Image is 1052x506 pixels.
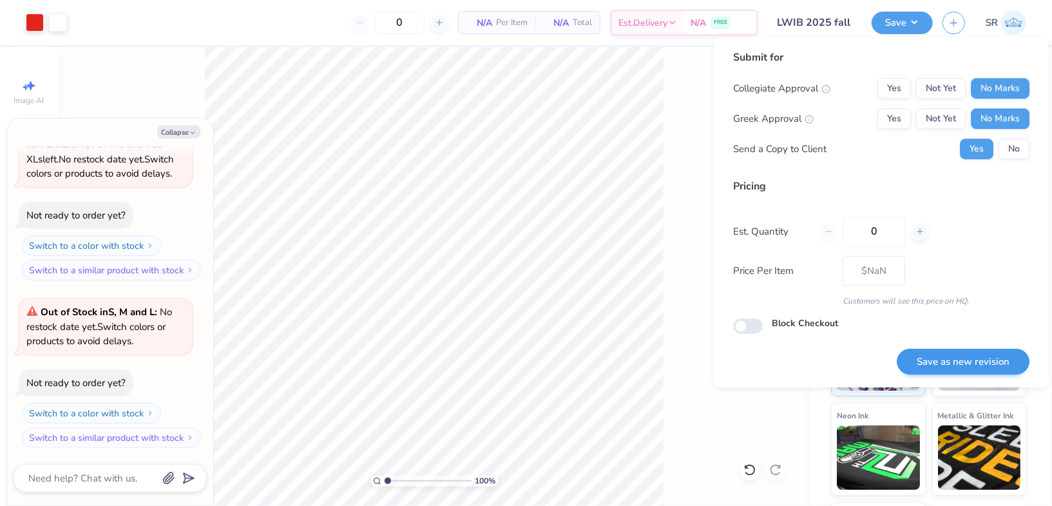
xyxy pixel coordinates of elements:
[843,217,905,246] input: – –
[837,409,868,422] span: Neon Ink
[146,242,154,249] img: Switch to a color with stock
[496,16,528,30] span: Per Item
[733,112,814,126] div: Greek Approval
[41,306,160,318] strong: Out of Stock in S, M and L :
[26,306,172,333] span: No restock date yet.
[733,142,827,157] div: Send a Copy to Client
[916,78,966,99] button: Not Yet
[916,108,966,129] button: Not Yet
[971,108,1029,129] button: No Marks
[877,78,911,99] button: Yes
[22,260,201,280] button: Switch to a similar product with stock
[837,425,920,490] img: Neon Ink
[772,316,838,330] label: Block Checkout
[14,95,44,106] span: Image AI
[897,349,1029,375] button: Save as new revision
[733,224,810,239] label: Est. Quantity
[733,50,1029,65] div: Submit for
[543,16,569,30] span: N/A
[157,125,200,139] button: Collapse
[938,409,1014,422] span: Metallic & Glitter Ink
[26,376,126,389] div: Not ready to order yet?
[986,10,1026,35] a: SR
[938,425,1021,490] img: Metallic & Glitter Ink
[22,427,201,448] button: Switch to a similar product with stock
[22,403,161,423] button: Switch to a color with stock
[1001,10,1026,35] img: Srishti Rawat
[59,153,144,166] span: No restock date yet.
[999,139,1029,159] button: No
[26,209,126,222] div: Not ready to order yet?
[186,434,194,442] img: Switch to a similar product with stock
[26,306,172,347] span: Switch colors or products to avoid delays.
[733,264,833,278] label: Price Per Item
[374,11,425,34] input: – –
[186,266,194,274] img: Switch to a similar product with stock
[466,16,492,30] span: N/A
[971,78,1029,99] button: No Marks
[767,10,862,35] input: Untitled Design
[691,16,706,30] span: N/A
[573,16,592,30] span: Total
[733,81,830,96] div: Collegiate Approval
[714,18,727,27] span: FREE
[733,179,1029,194] div: Pricing
[872,12,933,34] button: Save
[618,16,667,30] span: Est. Delivery
[986,15,998,30] span: SR
[877,108,911,129] button: Yes
[22,235,161,256] button: Switch to a color with stock
[733,295,1029,307] div: Customers will see this price on HQ.
[146,409,154,417] img: Switch to a color with stock
[475,475,495,487] span: 100 %
[960,139,993,159] button: Yes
